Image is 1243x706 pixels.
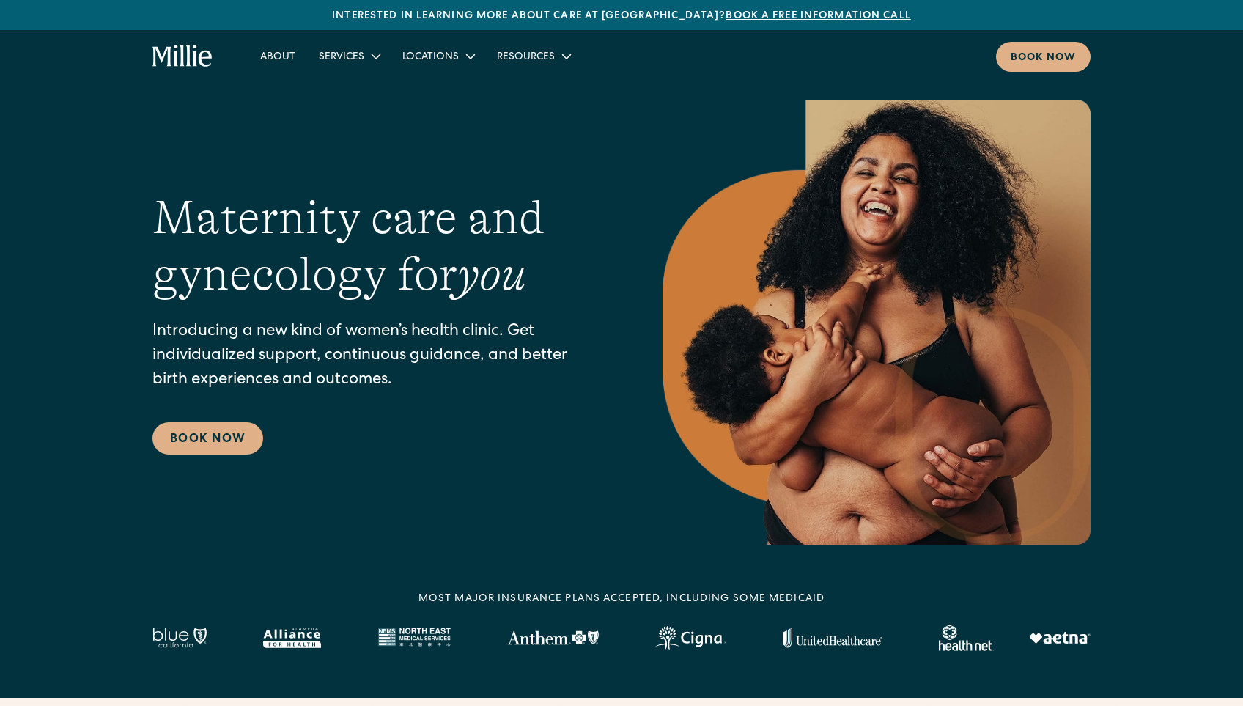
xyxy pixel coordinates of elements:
[402,50,459,65] div: Locations
[1029,632,1091,644] img: Aetna logo
[663,100,1091,545] img: Smiling mother with her baby in arms, celebrating body positivity and the nurturing bond of postp...
[457,248,526,301] em: you
[307,44,391,68] div: Services
[939,625,994,651] img: Healthnet logo
[263,628,321,648] img: Alameda Alliance logo
[152,628,207,648] img: Blue California logo
[152,320,604,393] p: Introducing a new kind of women’s health clinic. Get individualized support, continuous guidance,...
[507,630,599,645] img: Anthem Logo
[152,190,604,303] h1: Maternity care and gynecology for
[497,50,555,65] div: Resources
[485,44,581,68] div: Resources
[377,628,451,648] img: North East Medical Services logo
[418,592,825,607] div: MOST MAJOR INSURANCE PLANS ACCEPTED, INCLUDING some MEDICAID
[655,626,726,650] img: Cigna logo
[152,45,213,68] a: home
[319,50,364,65] div: Services
[783,628,882,648] img: United Healthcare logo
[248,44,307,68] a: About
[996,42,1091,72] a: Book now
[726,11,910,21] a: Book a free information call
[1011,51,1076,66] div: Book now
[152,422,263,455] a: Book Now
[391,44,485,68] div: Locations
